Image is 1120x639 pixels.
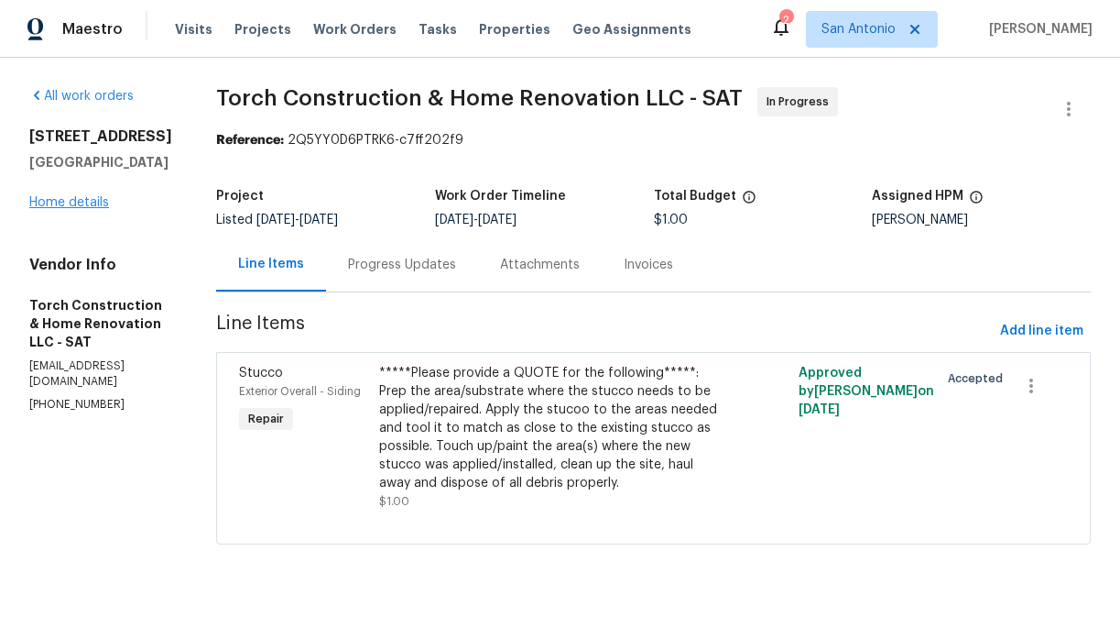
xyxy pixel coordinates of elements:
[175,20,212,39] span: Visits
[379,496,409,507] span: $1.00
[241,410,291,428] span: Repair
[216,190,264,203] h5: Project
[435,214,517,226] span: -
[299,214,338,226] span: [DATE]
[379,364,718,492] div: *****Please provide a QUOTE for the following*****: Prep the area/substrate where the stucco need...
[62,20,123,39] span: Maestro
[256,214,338,226] span: -
[1000,320,1083,343] span: Add line item
[435,214,473,226] span: [DATE]
[29,127,172,146] h2: [STREET_ADDRESS]
[234,20,291,39] span: Projects
[348,256,456,274] div: Progress Updates
[799,403,840,416] span: [DATE]
[654,214,688,226] span: $1.00
[654,190,736,203] h5: Total Budget
[982,20,1093,39] span: [PERSON_NAME]
[435,190,566,203] h5: Work Order Timeline
[624,256,673,274] div: Invoices
[238,255,304,273] div: Line Items
[479,20,550,39] span: Properties
[29,296,172,351] h5: Torch Construction & Home Renovation LLC - SAT
[767,93,836,111] span: In Progress
[478,214,517,226] span: [DATE]
[29,196,109,209] a: Home details
[799,367,934,416] span: Approved by [PERSON_NAME] on
[216,214,338,226] span: Listed
[216,134,284,147] b: Reference:
[216,314,993,348] span: Line Items
[256,214,295,226] span: [DATE]
[948,369,1010,388] span: Accepted
[500,256,580,274] div: Attachments
[872,214,1091,226] div: [PERSON_NAME]
[29,358,172,390] p: [EMAIL_ADDRESS][DOMAIN_NAME]
[239,386,361,397] span: Exterior Overall - Siding
[313,20,397,39] span: Work Orders
[969,190,984,214] span: The hpm assigned to this work order.
[29,153,172,171] h5: [GEOGRAPHIC_DATA]
[216,131,1091,149] div: 2Q5YY0D6PTRK6-c7ff202f9
[572,20,691,39] span: Geo Assignments
[216,87,743,109] span: Torch Construction & Home Renovation LLC - SAT
[29,397,172,413] p: [PHONE_NUMBER]
[419,23,457,36] span: Tasks
[821,20,896,39] span: San Antonio
[29,90,134,103] a: All work orders
[993,314,1091,348] button: Add line item
[742,190,756,214] span: The total cost of line items that have been proposed by Opendoor. This sum includes line items th...
[29,256,172,274] h4: Vendor Info
[872,190,963,203] h5: Assigned HPM
[779,11,792,29] div: 2
[239,367,283,380] span: Stucco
